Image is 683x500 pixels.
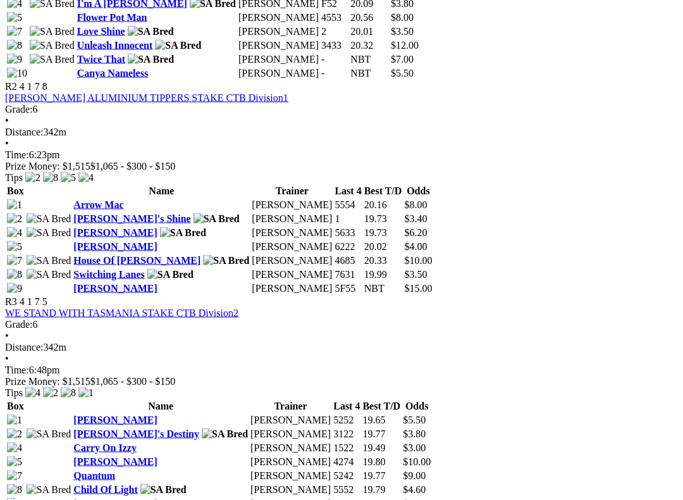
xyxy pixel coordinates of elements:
a: [PERSON_NAME] [73,415,157,425]
img: 1 [7,199,22,211]
a: [PERSON_NAME] [73,241,157,252]
span: $15.00 [404,283,432,294]
img: 8 [7,269,22,280]
img: 8 [7,484,22,496]
td: [PERSON_NAME] [250,442,331,454]
img: 8 [61,387,76,399]
a: [PERSON_NAME]'s Destiny [73,428,199,439]
td: 5252 [333,414,360,427]
div: 342m [5,127,678,138]
a: Love Shine [77,26,125,37]
img: 5 [7,12,22,23]
td: 5242 [333,470,360,482]
td: [PERSON_NAME] [251,282,333,295]
td: 19.73 [364,227,403,239]
span: $6.20 [404,227,427,238]
td: [PERSON_NAME] [251,241,333,253]
img: 7 [7,26,22,37]
a: Child Of Light [73,484,137,495]
a: Canya Nameless [77,68,148,78]
img: 5 [61,172,76,184]
td: [PERSON_NAME] [250,414,331,427]
span: $10.00 [403,456,431,467]
td: 19.65 [362,414,401,427]
td: 19.49 [362,442,401,454]
img: SA Bred [27,213,71,225]
img: 4 [7,442,22,454]
img: SA Bred [27,484,71,496]
span: Distance: [5,127,43,137]
span: $3.50 [404,269,427,280]
img: SA Bred [128,26,174,37]
td: 19.99 [364,268,403,281]
div: Prize Money: $1,515 [5,376,678,387]
img: 4 [25,387,40,399]
th: Odds [403,185,433,197]
a: Switching Lanes [73,269,144,280]
td: 20.32 [350,39,389,52]
a: Quantum [73,470,115,481]
span: Distance: [5,342,43,353]
img: SA Bred [203,255,249,266]
td: 19.79 [362,484,401,496]
img: SA Bred [160,227,206,239]
img: SA Bred [128,54,174,65]
span: $7.00 [391,54,414,65]
img: 2 [25,172,40,184]
td: 4274 [333,456,360,468]
td: 19.80 [362,456,401,468]
span: Grade: [5,104,33,115]
td: NBT [350,53,389,66]
span: Tips [5,387,23,398]
div: 6 [5,319,678,330]
a: Unleash Innocent [77,40,153,51]
span: $5.50 [391,68,414,78]
a: [PERSON_NAME] ALUMINIUM TIPPERS STAKE CTB Division1 [5,92,288,103]
div: 6:48pm [5,365,678,376]
td: 20.56 [350,11,389,24]
td: [PERSON_NAME] [250,484,331,496]
img: 8 [43,172,58,184]
img: 5 [7,456,22,468]
td: 20.01 [350,25,389,38]
span: Time: [5,149,29,160]
span: • [5,138,9,149]
td: [PERSON_NAME] [251,268,333,281]
img: 1 [7,415,22,426]
a: [PERSON_NAME] [73,227,157,238]
span: R2 [5,81,17,92]
th: Name [73,400,249,413]
td: 4685 [334,254,362,267]
a: Twice That [77,54,125,65]
td: 1 [334,213,362,225]
th: Best T/D [364,185,403,197]
img: 4 [78,172,94,184]
a: [PERSON_NAME] [73,283,157,294]
span: $4.00 [404,241,427,252]
td: 2 [321,25,348,38]
td: [PERSON_NAME] [238,67,319,80]
span: Tips [5,172,23,183]
img: 7 [7,470,22,482]
td: NBT [364,282,403,295]
td: [PERSON_NAME] [238,39,319,52]
img: SA Bred [27,227,71,239]
td: 3122 [333,428,360,441]
th: Odds [402,400,431,413]
span: • [5,353,9,364]
img: SA Bred [147,269,194,280]
span: $1,065 - $300 - $150 [90,376,176,387]
img: SA Bred [155,40,201,51]
th: Last 4 [333,400,360,413]
span: $10.00 [404,255,432,266]
td: 3433 [321,39,348,52]
img: SA Bred [202,428,248,440]
img: SA Bred [30,54,75,65]
img: SA Bred [27,269,71,280]
th: Trainer [251,185,333,197]
td: [PERSON_NAME] [238,53,319,66]
span: $4.60 [403,484,426,495]
td: [PERSON_NAME] [238,11,319,24]
td: [PERSON_NAME] [251,213,333,225]
span: • [5,115,9,126]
